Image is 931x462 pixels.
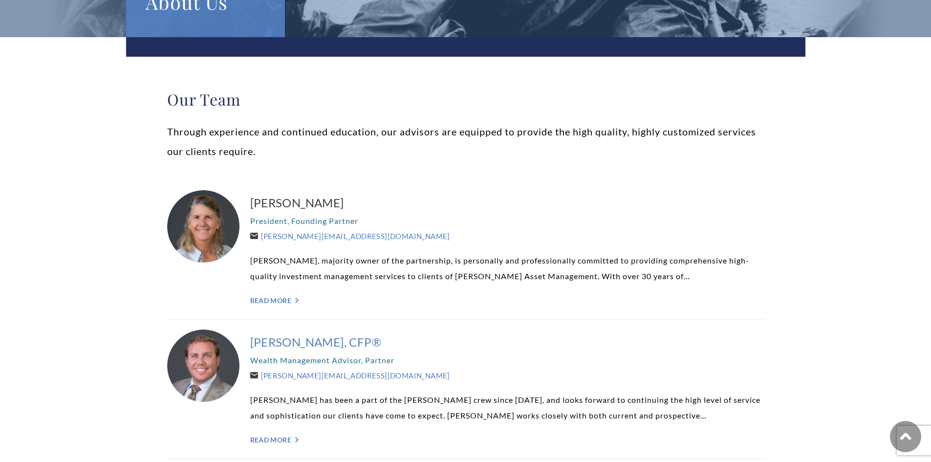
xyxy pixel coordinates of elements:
a: Read More "> [250,296,764,305]
a: [PERSON_NAME] [250,195,764,211]
a: [PERSON_NAME], CFP® [250,334,764,350]
h2: Our Team [167,89,764,109]
p: President, Founding Partner [250,213,764,229]
a: [PERSON_NAME][EMAIL_ADDRESS][DOMAIN_NAME] [250,371,450,380]
p: Through experience and continued education, our advisors are equipped to provide the high quality... [167,122,764,161]
p: [PERSON_NAME], majority owner of the partnership, is personally and professionally committed to p... [250,253,764,284]
a: [PERSON_NAME][EMAIL_ADDRESS][DOMAIN_NAME] [250,232,450,241]
a: Read More "> [250,436,764,444]
p: [PERSON_NAME] has been a part of the [PERSON_NAME] crew since [DATE], and looks forward to contin... [250,392,764,423]
p: Wealth Management Advisor, Partner [250,352,764,368]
